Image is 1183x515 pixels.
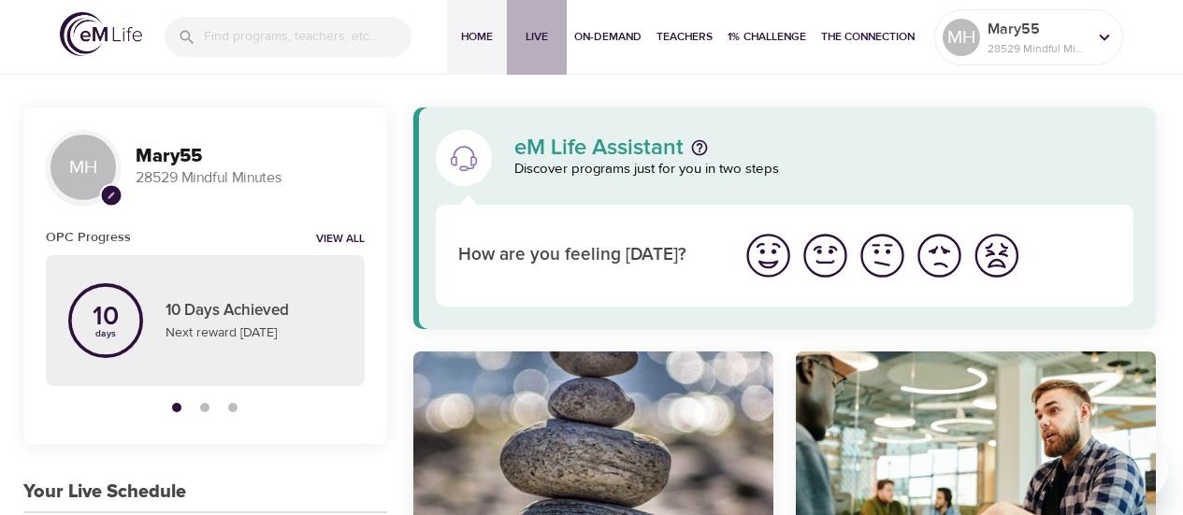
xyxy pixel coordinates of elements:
button: I'm feeling ok [854,227,911,284]
a: View all notifications [316,232,365,248]
span: Home [454,27,499,47]
h3: Your Live Schedule [23,481,186,503]
p: Discover programs just for you in two steps [514,159,1134,180]
img: bad [914,230,965,281]
input: Find programs, teachers, etc... [204,17,411,57]
span: Teachers [656,27,713,47]
p: How are you feeling [DATE]? [458,242,717,269]
img: logo [60,12,142,56]
iframe: Button to launch messaging window [1108,440,1168,500]
span: On-Demand [574,27,642,47]
p: Next reward [DATE] [166,323,342,343]
img: worst [971,230,1022,281]
p: days [93,330,119,337]
img: eM Life Assistant [449,143,479,173]
img: ok [857,230,908,281]
p: 10 [93,304,119,330]
h6: OPC Progress [46,227,131,248]
img: good [800,230,851,281]
span: 1% Challenge [728,27,806,47]
button: I'm feeling good [797,227,854,284]
button: I'm feeling bad [911,227,968,284]
p: 28529 Mindful Minutes [136,167,365,189]
p: 28529 Mindful Minutes [988,40,1087,57]
div: MH [943,19,980,56]
span: Live [514,27,559,47]
button: I'm feeling great [740,227,797,284]
button: I'm feeling worst [968,227,1025,284]
img: great [743,230,794,281]
p: 10 Days Achieved [166,299,342,323]
div: MH [46,130,121,205]
h3: Mary55 [136,146,365,167]
p: eM Life Assistant [514,136,684,159]
span: The Connection [821,27,915,47]
p: Mary55 [988,18,1087,40]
